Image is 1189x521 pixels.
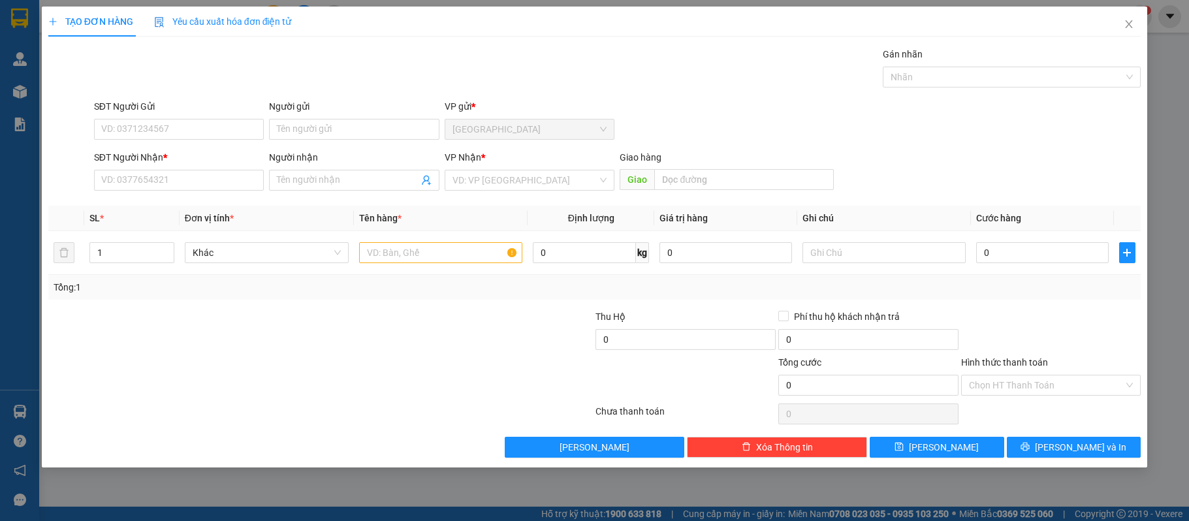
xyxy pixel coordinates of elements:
div: Người nhận [269,150,439,165]
span: Phí thu hộ khách nhận trả [789,309,905,324]
div: Người gửi [269,99,439,114]
span: SL [89,213,100,223]
input: VD: Bàn, Ghế [359,242,523,263]
span: Giá trị hàng [659,213,708,223]
div: SĐT Người Gửi [94,99,264,114]
button: delete [54,242,74,263]
span: printer [1021,442,1030,452]
span: [PERSON_NAME] [909,440,979,454]
span: [PERSON_NAME] và In [1035,440,1126,454]
input: 0 [659,242,791,263]
div: Chưa thanh toán [594,404,777,427]
input: Dọc đường [654,169,834,190]
input: Ghi Chú [802,242,966,263]
button: printer[PERSON_NAME] và In [1007,437,1141,458]
span: Yêu cầu xuất hóa đơn điện tử [154,16,292,27]
img: icon [154,17,165,27]
span: Giao [620,169,654,190]
span: close [1124,19,1134,29]
span: TẠO ĐƠN HÀNG [48,16,133,27]
span: Xóa Thông tin [756,440,813,454]
th: Ghi chú [797,206,972,231]
div: VP gửi [445,99,615,114]
span: Đơn vị tính [185,213,234,223]
span: Cước hàng [976,213,1021,223]
span: [PERSON_NAME] [560,440,629,454]
div: SĐT Người Nhận [94,150,264,165]
span: VP Nhận [445,152,481,163]
span: Thu Hộ [595,311,626,322]
span: Sài Gòn [452,119,607,139]
button: [PERSON_NAME] [505,437,685,458]
span: plus [48,17,57,26]
span: delete [742,442,751,452]
button: Close [1111,7,1147,43]
span: Tổng cước [778,357,821,368]
span: user-add [421,175,432,185]
label: Gán nhãn [883,49,923,59]
button: plus [1119,242,1136,263]
span: plus [1120,247,1135,258]
span: kg [636,242,649,263]
span: Khác [193,243,341,262]
span: Định lượng [568,213,614,223]
div: Tổng: 1 [54,280,460,294]
span: save [895,442,904,452]
button: deleteXóa Thông tin [687,437,867,458]
button: save[PERSON_NAME] [870,437,1004,458]
span: Giao hàng [620,152,661,163]
span: Tên hàng [359,213,402,223]
label: Hình thức thanh toán [961,357,1048,368]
